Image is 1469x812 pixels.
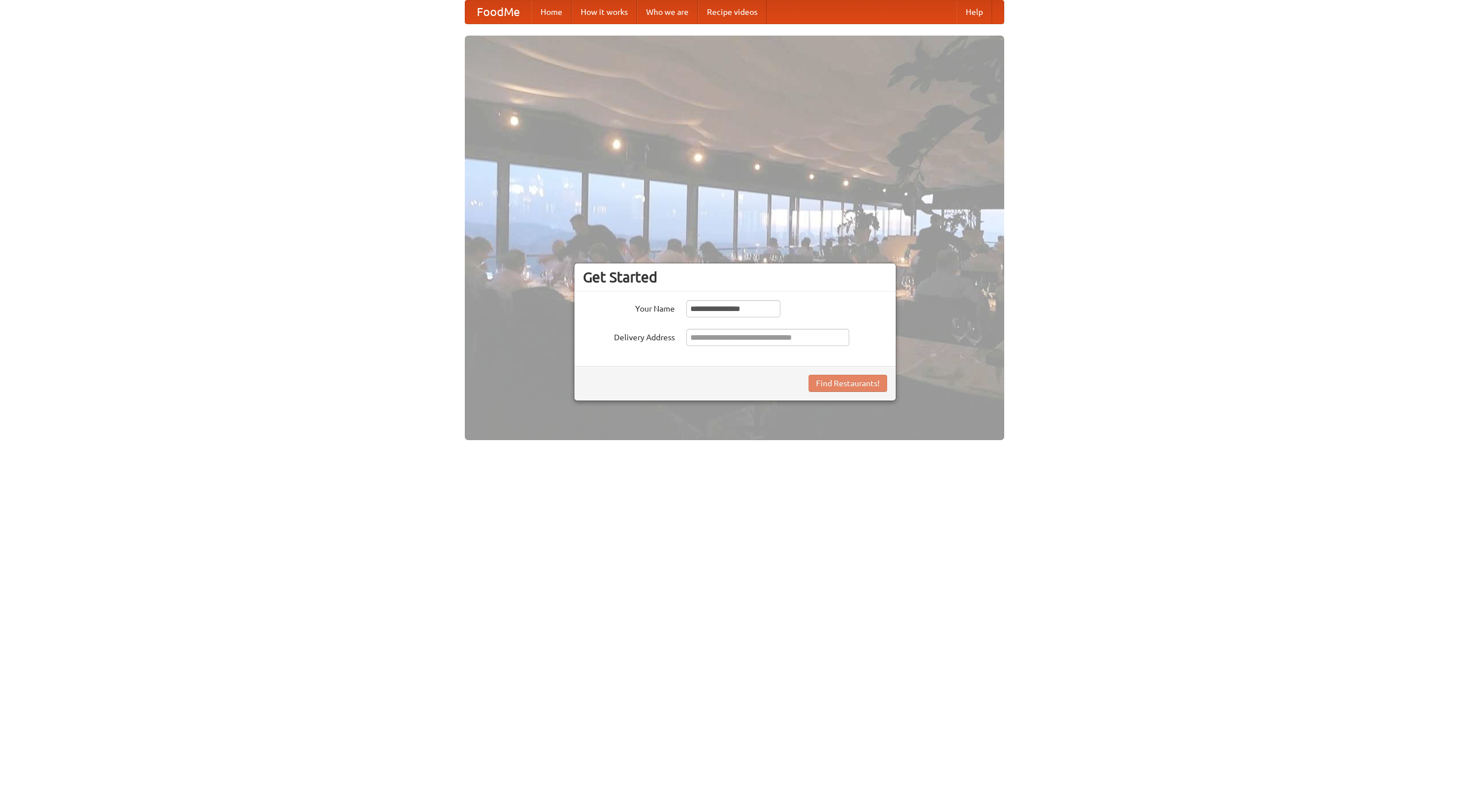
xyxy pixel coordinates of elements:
a: Recipe videos [698,1,767,24]
a: Who we are [637,1,698,24]
label: Your Name [583,300,675,314]
h3: Get Started [583,269,887,286]
a: FoodMe [465,1,531,24]
a: How it works [572,1,637,24]
button: Find Restaurants! [809,375,887,392]
label: Delivery Address [583,329,675,343]
a: Help [957,1,992,24]
a: Home [531,1,572,24]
